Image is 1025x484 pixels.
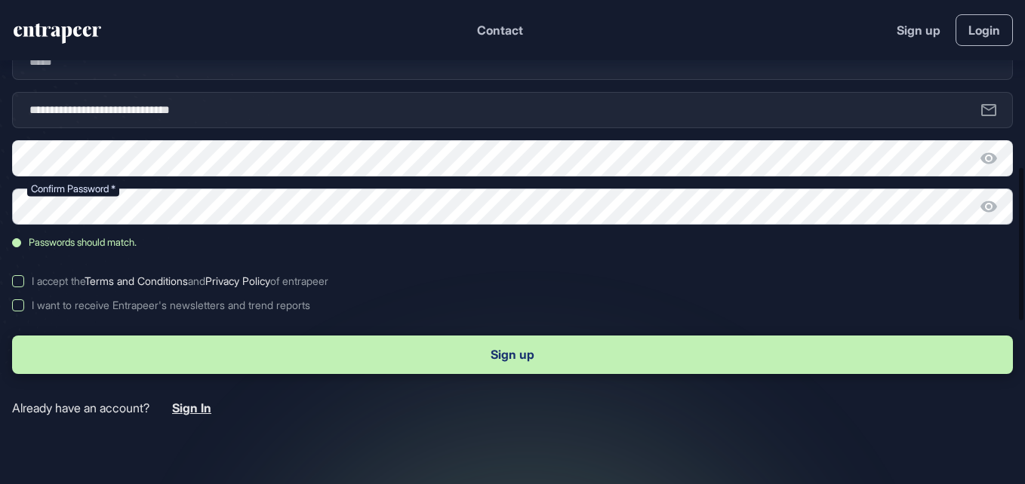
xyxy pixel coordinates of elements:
button: Sign up [12,335,1013,374]
div: I want to receive Entrapeer's newsletters and trend reports [32,299,310,311]
a: Terms and Conditions [85,274,188,287]
span: Already have an account? [12,401,149,415]
div: Passwords should match. [12,237,512,248]
button: Contact [477,20,523,40]
a: Login [956,14,1013,46]
a: Privacy Policy [205,274,270,287]
label: Confirm Password * [27,181,119,197]
div: I accept the and of entrapeer [32,275,328,287]
a: Sign up [897,21,940,39]
a: entrapeer-logo [12,23,103,49]
a: Sign In [172,401,211,415]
